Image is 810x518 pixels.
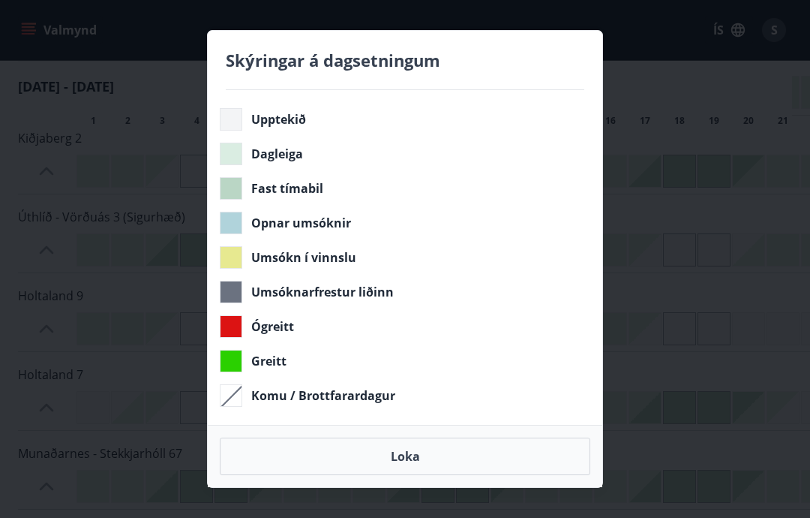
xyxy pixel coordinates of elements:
[251,318,294,335] span: Ógreitt
[251,353,286,369] span: Greitt
[220,438,590,475] button: Loka
[226,49,584,71] h4: Skýringar á dagsetningum
[251,387,395,404] span: Komu / Brottfarardagur
[251,146,303,162] span: Dagleiga
[251,284,394,300] span: Umsóknarfrestur liðinn
[251,249,356,266] span: Umsókn í vinnslu
[251,180,323,197] span: Fast tímabil
[251,215,351,231] span: Opnar umsóknir
[251,111,306,128] span: Upptekið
